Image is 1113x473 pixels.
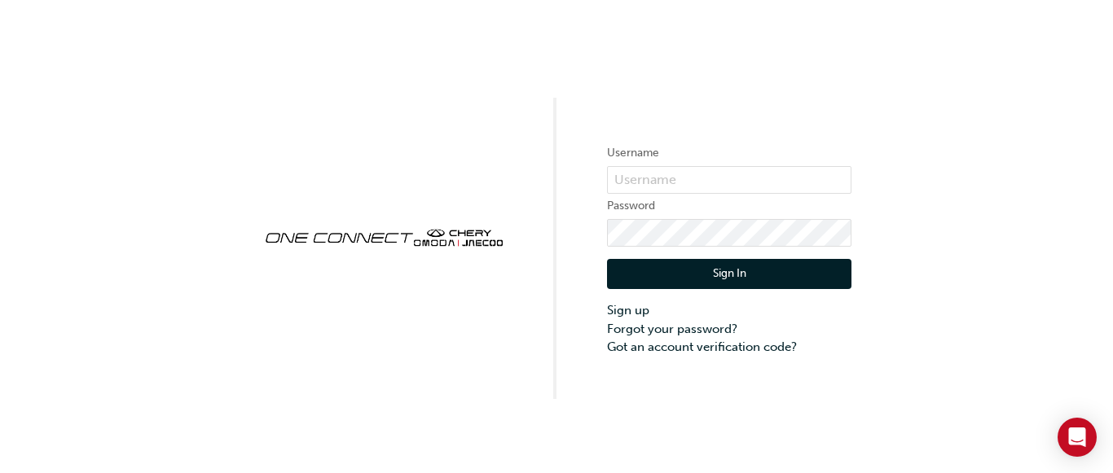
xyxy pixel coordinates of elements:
[607,196,851,216] label: Password
[607,320,851,339] a: Forgot your password?
[607,259,851,290] button: Sign In
[607,166,851,194] input: Username
[607,338,851,357] a: Got an account verification code?
[607,143,851,163] label: Username
[607,301,851,320] a: Sign up
[1058,418,1097,457] div: Open Intercom Messenger
[262,215,506,257] img: oneconnect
